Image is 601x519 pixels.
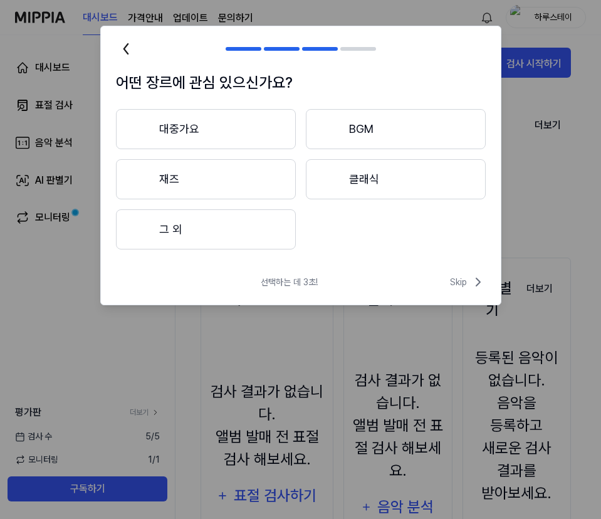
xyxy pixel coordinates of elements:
[306,109,486,149] button: BGM
[116,159,296,199] button: 재즈
[450,275,486,290] span: Skip
[306,159,486,199] button: 클래식
[116,109,296,149] button: 대중가요
[261,276,318,289] span: 선택하는 데 3초!
[447,275,486,290] button: Skip
[116,71,486,94] h1: 어떤 장르에 관심 있으신가요?
[116,209,296,249] button: 그 외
